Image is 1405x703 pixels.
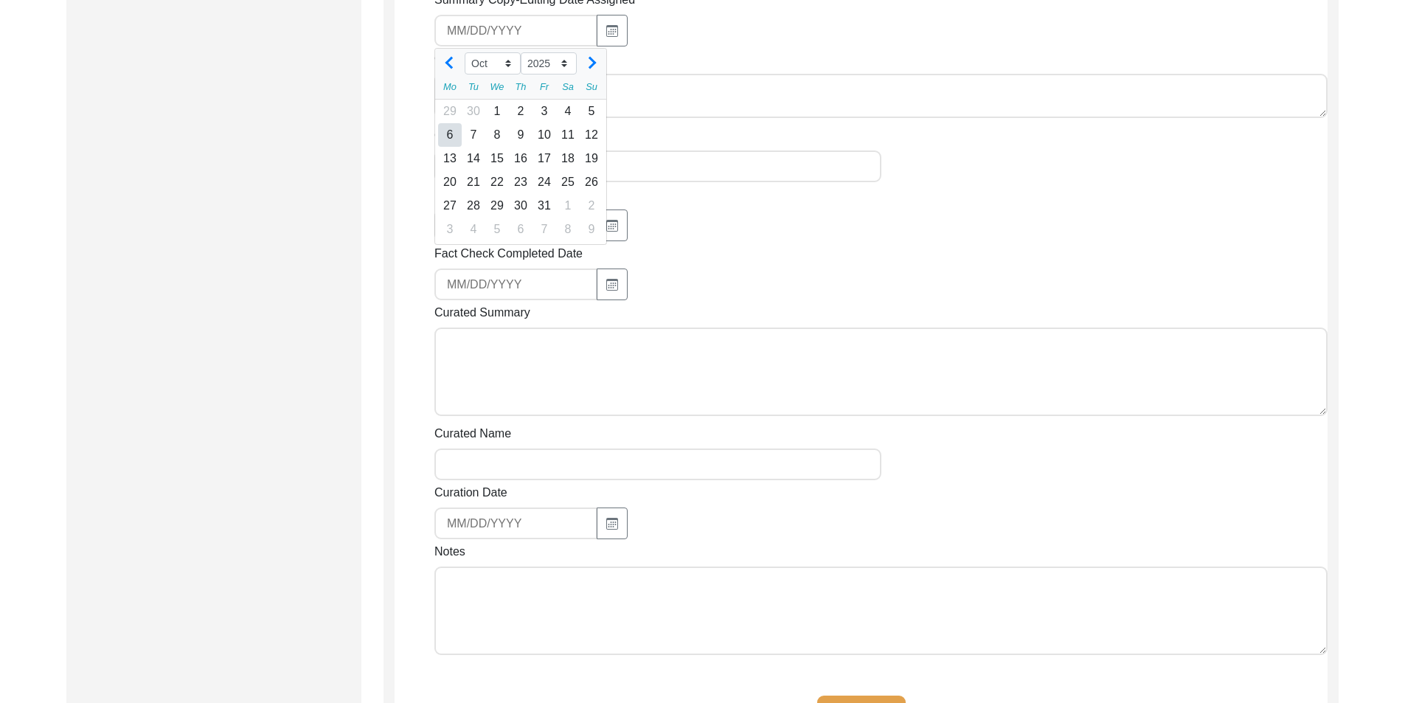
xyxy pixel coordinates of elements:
[509,100,532,123] div: 2
[438,194,462,218] div: 27
[556,123,580,147] div: 11
[434,425,511,443] label: Curated Name
[581,52,600,75] button: Next month
[556,147,580,170] div: Saturday, October 18, 2025
[462,147,485,170] div: 14
[556,218,580,241] div: 8
[462,100,485,123] div: Tuesday, September 30, 2025
[462,218,485,241] div: Tuesday, November 4, 2025
[438,147,462,170] div: 13
[509,218,532,241] div: Thursday, November 6, 2025
[509,218,532,241] div: 6
[556,170,580,194] div: 25
[532,100,556,123] div: Friday, October 3, 2025
[485,123,509,147] div: Wednesday, October 8, 2025
[441,52,460,75] button: Previous month
[438,194,462,218] div: Monday, October 27, 2025
[509,123,532,147] div: Thursday, October 9, 2025
[556,75,580,99] div: Sa
[485,218,509,241] div: Wednesday, November 5, 2025
[462,194,485,218] div: 28
[532,194,556,218] div: Friday, October 31, 2025
[434,245,583,263] label: Fact Check Completed Date
[485,170,509,194] div: Wednesday, October 22, 2025
[485,123,509,147] div: 8
[438,218,462,241] div: 3
[438,147,462,170] div: Monday, October 13, 2025
[509,170,532,194] div: Thursday, October 23, 2025
[580,100,603,123] div: Sunday, October 5, 2025
[580,147,603,170] div: 19
[580,170,603,194] div: 26
[462,170,485,194] div: Tuesday, October 21, 2025
[509,100,532,123] div: Thursday, October 2, 2025
[556,194,580,218] div: 1
[462,100,485,123] div: 30
[509,123,532,147] div: 9
[438,100,462,123] div: 29
[556,123,580,147] div: Saturday, October 11, 2025
[509,147,532,170] div: Thursday, October 16, 2025
[532,123,556,147] div: 10
[462,123,485,147] div: Tuesday, October 7, 2025
[438,75,462,99] div: Mo
[556,100,580,123] div: Saturday, October 4, 2025
[485,147,509,170] div: Wednesday, October 15, 2025
[556,147,580,170] div: 18
[485,100,509,123] div: 1
[509,170,532,194] div: 23
[509,194,532,218] div: 30
[580,194,603,218] div: 2
[532,147,556,170] div: Friday, October 17, 2025
[465,52,521,75] select: Select month
[485,100,509,123] div: Wednesday, October 1, 2025
[580,170,603,194] div: Sunday, October 26, 2025
[532,218,556,241] div: Friday, November 7, 2025
[580,194,603,218] div: Sunday, November 2, 2025
[462,170,485,194] div: 21
[532,75,556,99] div: Fr
[580,218,603,241] div: Sunday, November 9, 2025
[434,269,597,300] input: MM/DD/YYYY
[434,543,465,561] label: Notes
[532,194,556,218] div: 31
[462,123,485,147] div: 7
[438,218,462,241] div: Monday, November 3, 2025
[485,194,509,218] div: 29
[434,484,507,502] label: Curation Date
[462,194,485,218] div: Tuesday, October 28, 2025
[580,147,603,170] div: Sunday, October 19, 2025
[438,123,462,147] div: Monday, October 6, 2025
[532,170,556,194] div: Friday, October 24, 2025
[485,194,509,218] div: Wednesday, October 29, 2025
[556,194,580,218] div: Saturday, November 1, 2025
[485,75,509,99] div: We
[580,75,603,99] div: Su
[485,170,509,194] div: 22
[509,75,532,99] div: Th
[434,508,597,539] input: MM/DD/YYYY
[532,123,556,147] div: Friday, October 10, 2025
[580,123,603,147] div: 12
[462,75,485,99] div: Tu
[434,15,597,46] input: MM/DD/YYYY
[580,218,603,241] div: 9
[462,147,485,170] div: Tuesday, October 14, 2025
[434,304,530,322] label: Curated Summary
[438,100,462,123] div: Monday, September 29, 2025
[532,170,556,194] div: 24
[485,147,509,170] div: 15
[485,218,509,241] div: 5
[438,123,462,147] div: 6
[532,147,556,170] div: 17
[509,147,532,170] div: 16
[556,100,580,123] div: 4
[532,100,556,123] div: 3
[532,218,556,241] div: 7
[438,170,462,194] div: Monday, October 20, 2025
[521,52,577,75] select: Select year
[580,123,603,147] div: Sunday, October 12, 2025
[438,170,462,194] div: 20
[580,100,603,123] div: 5
[556,170,580,194] div: Saturday, October 25, 2025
